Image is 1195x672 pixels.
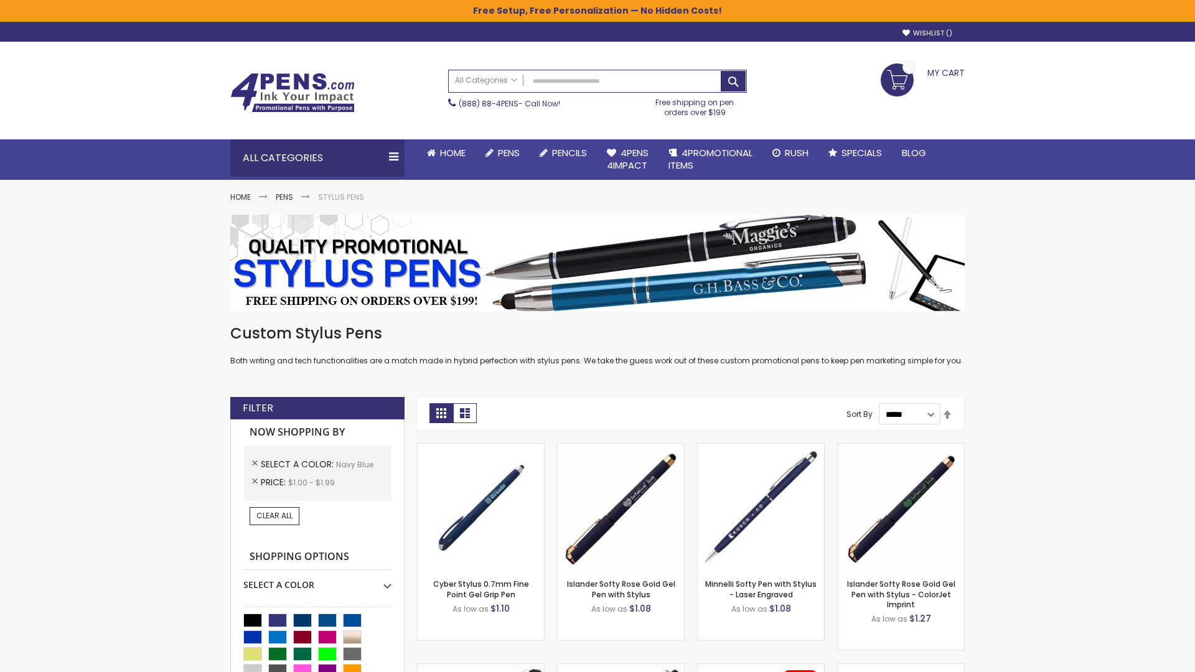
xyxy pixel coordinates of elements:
div: Both writing and tech functionalities are a match made in hybrid perfection with stylus pens. We ... [230,324,965,366]
div: Select A Color [243,570,391,591]
div: Free shipping on pen orders over $199 [643,93,747,118]
strong: Filter [243,401,273,415]
img: Minnelli Softy Pen with Stylus - Laser Engraved-Navy Blue [698,444,824,570]
img: 4Pens Custom Pens and Promotional Products [230,73,355,113]
a: (888) 88-4PENS [459,98,518,109]
a: Cyber Stylus 0.7mm Fine Point Gel Grip Pen [433,579,529,599]
span: $1.00 - $1.99 [288,477,335,488]
span: Navy Blue [336,459,373,470]
span: As low as [452,604,489,614]
h1: Custom Stylus Pens [230,324,965,343]
img: Stylus Pens [230,215,965,311]
span: As low as [871,614,907,624]
span: $1.27 [909,612,931,625]
a: Specials [818,139,892,167]
a: Rush [762,139,818,167]
span: 4PROMOTIONAL ITEMS [668,146,752,172]
span: Select A Color [261,458,336,470]
a: Cyber Stylus 0.7mm Fine Point Gel Grip Pen-Navy Blue [418,443,544,454]
span: Pens [498,146,520,159]
a: Minnelli Softy Pen with Stylus - Laser Engraved-Navy Blue [698,443,824,454]
img: Cyber Stylus 0.7mm Fine Point Gel Grip Pen-Navy Blue [418,444,544,570]
label: Sort By [846,409,873,419]
a: Home [417,139,476,167]
span: Home [440,146,466,159]
span: $1.10 [490,602,510,615]
span: $1.08 [769,602,791,615]
span: $1.08 [629,602,651,615]
span: Specials [841,146,882,159]
span: Pencils [552,146,587,159]
span: 4Pens 4impact [607,146,649,172]
a: 4PROMOTIONALITEMS [658,139,762,180]
span: Rush [785,146,808,159]
span: Price [261,476,288,488]
a: Blog [892,139,936,167]
strong: Now Shopping by [243,419,391,446]
span: All Categories [455,75,517,85]
a: Clear All [250,507,299,525]
a: Wishlist [902,29,952,38]
a: Islander Softy Rose Gold Gel Pen with Stylus - ColorJet Imprint-Navy Blue [838,443,964,454]
a: All Categories [449,70,523,91]
span: Blog [902,146,926,159]
img: Islander Softy Rose Gold Gel Pen with Stylus - ColorJet Imprint-Navy Blue [838,444,964,570]
a: Pencils [530,139,597,167]
a: Home [230,192,251,202]
a: Pens [476,139,530,167]
span: As low as [591,604,627,614]
span: Clear All [256,510,293,521]
strong: Grid [429,403,453,423]
a: 4Pens4impact [597,139,658,180]
a: Islander Softy Rose Gold Gel Pen with Stylus-Navy Blue [558,443,684,454]
strong: Stylus Pens [318,192,364,202]
a: Islander Softy Rose Gold Gel Pen with Stylus - ColorJet Imprint [847,579,955,609]
span: - Call Now! [459,98,560,109]
span: As low as [731,604,767,614]
strong: Shopping Options [243,544,391,571]
a: Minnelli Softy Pen with Stylus - Laser Engraved [705,579,817,599]
img: Islander Softy Rose Gold Gel Pen with Stylus-Navy Blue [558,444,684,570]
div: All Categories [230,139,405,177]
a: Pens [276,192,293,202]
a: Islander Softy Rose Gold Gel Pen with Stylus [567,579,675,599]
